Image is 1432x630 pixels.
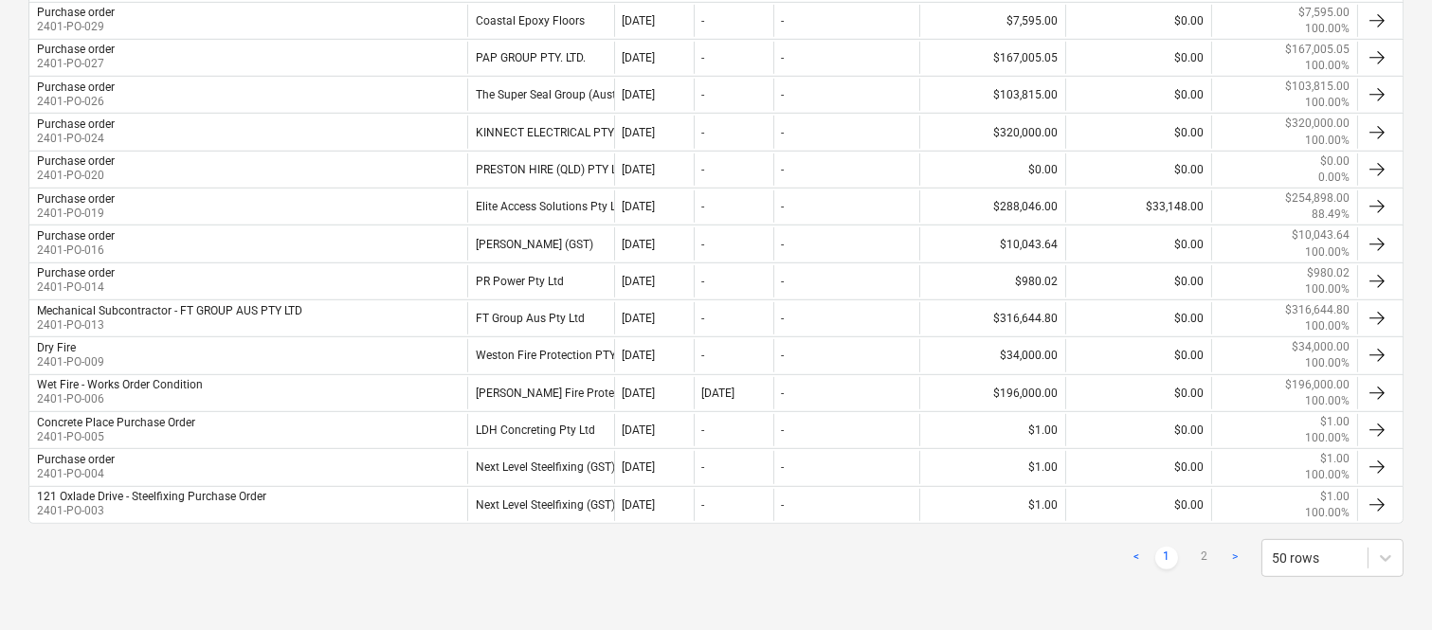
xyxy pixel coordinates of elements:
p: 100.00% [1305,133,1350,149]
div: - [702,498,705,512]
p: $320,000.00 [1285,116,1350,132]
p: 100.00% [1305,244,1350,261]
div: - [782,14,785,27]
p: 100.00% [1305,95,1350,111]
div: $0.00 [1065,42,1211,74]
p: 2401-PO-016 [37,243,115,259]
p: 2401-PO-009 [37,354,104,370]
p: 2401-PO-014 [37,279,115,296]
div: - [782,498,785,512]
div: $1.00 [919,414,1065,446]
a: Previous page [1125,547,1148,569]
div: $0.00 [1065,79,1211,111]
div: - [782,126,785,139]
p: $1.00 [1320,414,1350,430]
div: KINNECT ELECTRICAL PTY LTD (GST from [DATE]) [467,116,613,148]
div: 121 Oxlade Drive - Steelfixing Purchase Order [37,490,266,503]
div: [DATE] [623,163,656,176]
p: $10,043.64 [1292,227,1350,243]
p: 2401-PO-020 [37,168,115,184]
div: The Super Seal Group (Aust) Pty Ltd [467,79,613,111]
p: 2401-PO-029 [37,19,115,35]
p: $1.00 [1320,489,1350,505]
a: Page 2 [1193,547,1216,569]
div: - [782,349,785,362]
div: - [782,88,785,101]
div: $288,046.00 [919,190,1065,223]
p: 2401-PO-005 [37,429,195,445]
div: $1.00 [919,451,1065,483]
div: $316,644.80 [919,302,1065,334]
p: 2401-PO-003 [37,503,266,519]
div: Purchase order [37,6,115,19]
a: Next page [1224,547,1246,569]
div: - [782,423,785,437]
div: - [782,312,785,325]
div: Concrete Place Purchase Order [37,416,195,429]
div: [DATE] [623,349,656,362]
div: Dry Fire [37,341,76,354]
div: $103,815.00 [919,79,1065,111]
div: Purchase order [37,453,115,466]
a: Page 1 is your current page [1155,547,1178,569]
div: FT Group Aus Pty Ltd [467,302,613,334]
div: - [702,163,705,176]
div: Mechanical Subcontractor - FT GROUP AUS PTY LTD [37,304,302,317]
div: [DATE] [623,423,656,437]
p: $167,005.05 [1285,42,1350,58]
p: $34,000.00 [1292,339,1350,355]
p: 100.00% [1305,430,1350,446]
div: $34,000.00 [919,339,1065,371]
div: $0.00 [1065,414,1211,446]
div: [DATE] [623,387,656,400]
div: $0.00 [1065,265,1211,297]
p: 100.00% [1305,355,1350,371]
p: 2401-PO-019 [37,206,115,222]
p: 100.00% [1305,58,1350,74]
div: - [702,200,705,213]
div: $0.00 [1065,153,1211,186]
div: Purchase order [37,229,115,243]
div: $196,000.00 [919,377,1065,409]
div: $0.00 [1065,302,1211,334]
div: - [702,126,705,139]
div: - [702,88,705,101]
div: - [702,312,705,325]
div: [DATE] [623,51,656,64]
div: Purchase order [37,192,115,206]
div: [PERSON_NAME] (GST) [467,227,613,260]
div: Next Level Steelfixing (GST) [467,451,613,483]
p: $980.02 [1307,265,1350,281]
div: - [702,14,705,27]
div: $0.00 [1065,116,1211,148]
div: [DATE] [623,275,656,288]
p: 100.00% [1305,393,1350,409]
div: - [782,387,785,400]
p: 0.00% [1318,170,1350,186]
p: 100.00% [1305,505,1350,521]
div: - [702,423,705,437]
div: Purchase order [37,117,115,131]
div: [DATE] [623,312,656,325]
div: [DATE] [623,460,656,474]
p: 2401-PO-013 [37,317,302,333]
div: $0.00 [1065,377,1211,409]
div: $980.02 [919,265,1065,297]
p: 100.00% [1305,281,1350,297]
div: $0.00 [1065,339,1211,371]
div: PRESTON HIRE (QLD) PTY LIMITED [467,153,613,186]
div: - [702,275,705,288]
p: 2401-PO-004 [37,466,115,482]
div: $320,000.00 [919,116,1065,148]
p: $1.00 [1320,451,1350,467]
div: - [782,275,785,288]
p: 2401-PO-026 [37,94,115,110]
div: Wet Fire - Works Order Condition [37,378,203,391]
div: Purchase order [37,154,115,168]
div: - [782,163,785,176]
div: Coastal Epoxy Floors [467,5,613,37]
div: $0.00 [1065,489,1211,521]
div: [PERSON_NAME] Fire Protection Pty Ltd [467,377,613,409]
div: - [702,349,705,362]
div: - [702,238,705,251]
